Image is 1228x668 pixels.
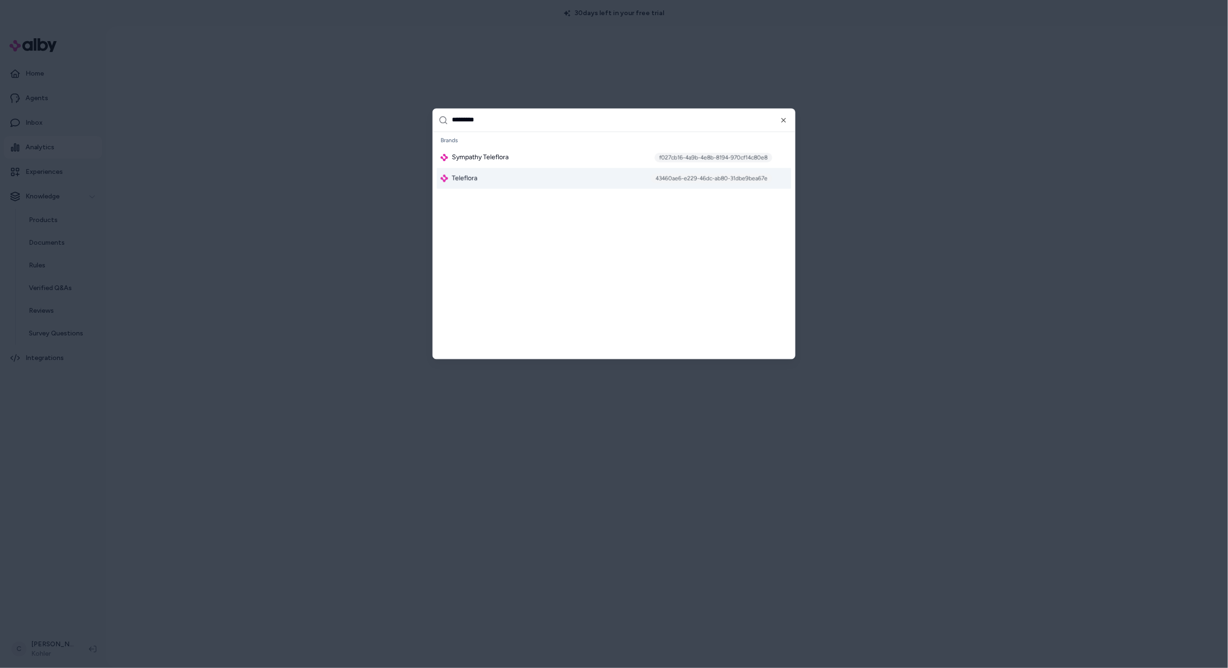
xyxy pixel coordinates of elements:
[452,173,477,183] span: Teleflora
[651,173,772,183] div: 43460ae6-e229-46dc-ab80-31dbe9bea67e
[655,153,772,162] div: f027cb16-4a9b-4e8b-8194-970cf14c80e8
[437,134,791,147] div: Brands
[441,174,448,182] img: alby Logo
[441,154,448,161] img: alby Logo
[452,153,509,162] span: Sympathy Teleflora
